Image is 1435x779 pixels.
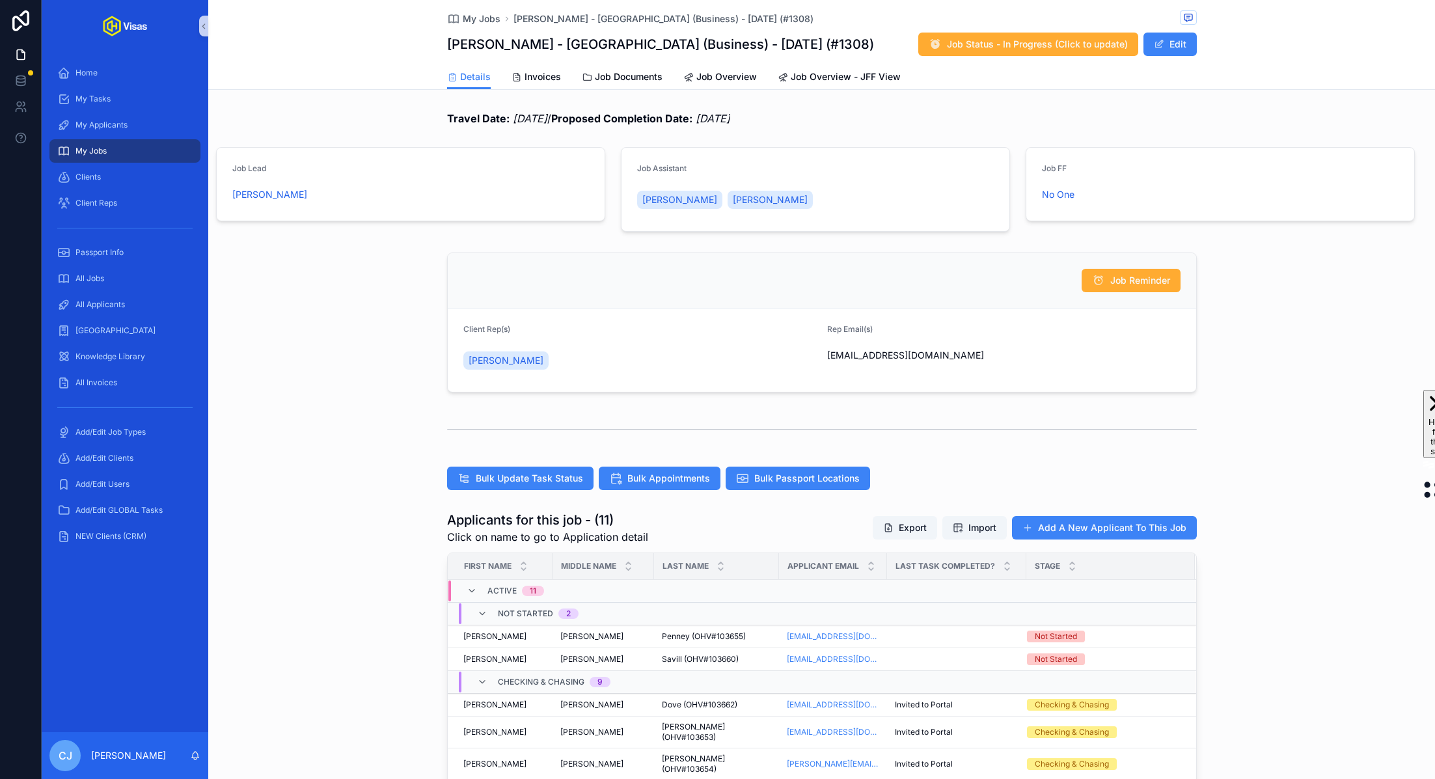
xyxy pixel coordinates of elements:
[59,748,72,763] span: CJ
[447,529,648,545] span: Click on name to go to Application detail
[595,70,663,83] span: Job Documents
[895,727,953,737] span: Invited to Portal
[787,727,879,737] a: [EMAIL_ADDRESS][DOMAIN_NAME]
[49,499,200,522] a: Add/Edit GLOBAL Tasks
[560,654,623,664] span: [PERSON_NAME]
[787,654,879,664] a: [EMAIL_ADDRESS][DOMAIN_NAME]
[726,467,870,490] button: Bulk Passport Locations
[232,163,266,173] span: Job Lead
[463,654,545,664] a: [PERSON_NAME]
[447,12,500,25] a: My Jobs
[1035,699,1109,711] div: Checking & Chasing
[787,700,879,710] a: [EMAIL_ADDRESS][DOMAIN_NAME]
[662,722,771,743] a: [PERSON_NAME] (OHV#103653)
[75,351,145,362] span: Knowledge Library
[49,319,200,342] a: [GEOGRAPHIC_DATA]
[447,35,874,53] h1: [PERSON_NAME] - [GEOGRAPHIC_DATA] (Business) - [DATE] (#1308)
[1027,699,1179,711] a: Checking & Chasing
[75,479,130,489] span: Add/Edit Users
[696,70,757,83] span: Job Overview
[696,112,730,125] em: [DATE]
[662,754,771,774] a: [PERSON_NAME] (OHV#103654)
[662,654,771,664] a: Savill (OHV#103660)
[49,113,200,137] a: My Applicants
[662,654,739,664] span: Savill (OHV#103660)
[49,345,200,368] a: Knowledge Library
[49,371,200,394] a: All Invoices
[463,631,526,642] span: [PERSON_NAME]
[1035,726,1109,738] div: Checking & Chasing
[463,324,510,334] span: Client Rep(s)
[460,70,491,83] span: Details
[1042,188,1074,201] a: No One
[513,112,547,125] em: [DATE]
[662,631,746,642] span: Penney (OHV#103655)
[873,516,937,540] button: Export
[560,727,623,737] span: [PERSON_NAME]
[827,349,1181,362] span: [EMAIL_ADDRESS][DOMAIN_NAME]
[75,120,128,130] span: My Applicants
[463,727,545,737] a: [PERSON_NAME]
[469,354,543,367] span: [PERSON_NAME]
[1082,269,1181,292] button: Job Reminder
[513,12,813,25] span: [PERSON_NAME] - [GEOGRAPHIC_DATA] (Business) - [DATE] (#1308)
[560,654,646,664] a: [PERSON_NAME]
[754,472,860,485] span: Bulk Passport Locations
[49,446,200,470] a: Add/Edit Clients
[1110,274,1170,287] span: Job Reminder
[103,16,147,36] img: App logo
[498,608,553,619] span: Not Started
[662,700,771,710] a: Dove (OHV#103662)
[75,377,117,388] span: All Invoices
[49,420,200,444] a: Add/Edit Job Types
[447,511,648,529] h1: Applicants for this job - (11)
[627,472,710,485] span: Bulk Appointments
[487,586,517,596] span: Active
[49,191,200,215] a: Client Reps
[463,12,500,25] span: My Jobs
[827,324,873,334] span: Rep Email(s)
[49,139,200,163] a: My Jobs
[791,70,901,83] span: Job Overview - JFF View
[947,38,1128,51] span: Job Status - In Progress (Click to update)
[75,172,101,182] span: Clients
[512,65,561,91] a: Invoices
[75,68,98,78] span: Home
[1012,516,1197,540] a: Add A New Applicant To This Job
[787,759,879,769] a: [PERSON_NAME][EMAIL_ADDRESS][DOMAIN_NAME]
[560,700,646,710] a: [PERSON_NAME]
[75,299,125,310] span: All Applicants
[662,700,737,710] span: Dove (OHV#103662)
[447,467,594,490] button: Bulk Update Task Status
[463,631,545,642] a: [PERSON_NAME]
[49,165,200,189] a: Clients
[530,586,536,596] div: 11
[895,727,1018,737] a: Invited to Portal
[599,467,720,490] button: Bulk Appointments
[463,759,526,769] span: [PERSON_NAME]
[91,749,166,762] p: [PERSON_NAME]
[787,631,879,642] a: [EMAIL_ADDRESS][DOMAIN_NAME]
[1042,163,1067,173] span: Job FF
[49,241,200,264] a: Passport Info
[1035,631,1077,642] div: Not Started
[733,193,808,206] span: [PERSON_NAME]
[968,521,996,534] span: Import
[75,453,133,463] span: Add/Edit Clients
[895,561,995,571] span: Last Task Completed?
[463,759,545,769] a: [PERSON_NAME]
[561,561,616,571] span: Middle Name
[560,759,623,769] span: [PERSON_NAME]
[75,273,104,284] span: All Jobs
[566,608,571,619] div: 2
[560,727,646,737] a: [PERSON_NAME]
[447,111,730,126] span: /
[75,325,156,336] span: [GEOGRAPHIC_DATA]
[232,188,307,201] a: [PERSON_NAME]
[683,65,757,91] a: Job Overview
